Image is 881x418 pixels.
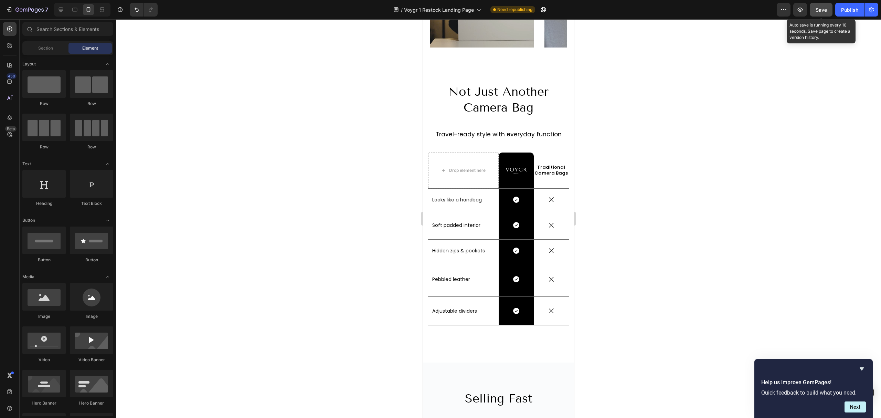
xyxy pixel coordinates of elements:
div: Image [70,313,113,320]
button: Publish [835,3,864,17]
div: Heading [22,200,66,207]
div: Undo/Redo [130,3,158,17]
div: Image [22,313,66,320]
div: Button [22,257,66,263]
button: 7 [3,3,51,17]
span: Element [82,45,98,51]
div: Hero Banner [70,400,113,406]
div: Hero Banner [22,400,66,406]
div: Help us improve GemPages! [761,365,866,412]
span: Toggle open [102,158,113,169]
span: Save [816,7,827,13]
div: Video [22,357,66,363]
button: Save [810,3,832,17]
span: / [401,6,403,13]
span: Media [22,274,34,280]
div: Publish [841,6,858,13]
div: Row [70,144,113,150]
p: 7 [45,6,48,14]
input: Search Sections & Elements [22,22,113,36]
span: Section [38,45,53,51]
span: Button [22,217,35,223]
div: Row [70,101,113,107]
span: Layout [22,61,36,67]
iframe: Design area [423,19,574,418]
button: Next question [845,401,866,412]
span: Need republishing [497,7,532,13]
button: Hide survey [858,365,866,373]
span: Toggle open [102,271,113,282]
span: Toggle open [102,215,113,226]
div: Text Block [70,200,113,207]
div: Video Banner [70,357,113,363]
h2: Help us improve GemPages! [761,378,866,387]
div: Row [22,101,66,107]
span: Toggle open [102,59,113,70]
div: Button [70,257,113,263]
span: Voygr 1 Restock Landing Page [404,6,474,13]
p: Quick feedback to build what you need. [761,389,866,396]
span: Text [22,161,31,167]
div: Beta [5,126,17,132]
div: Row [22,144,66,150]
div: 450 [7,73,17,79]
